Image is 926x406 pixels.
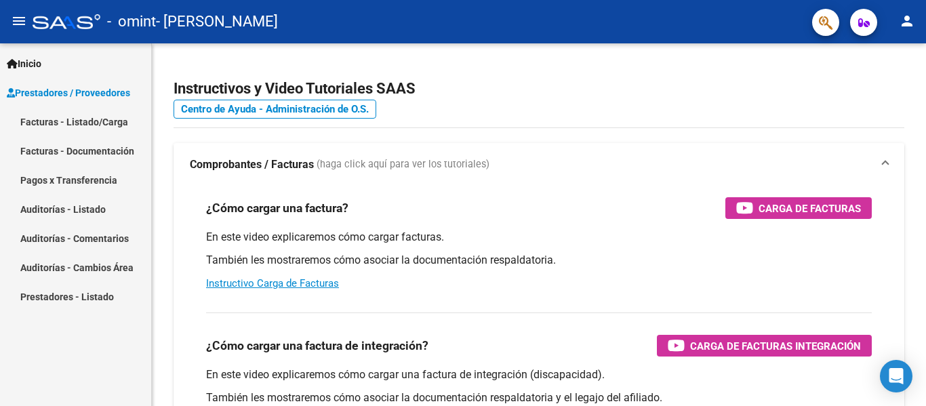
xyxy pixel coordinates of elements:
[156,7,278,37] span: - [PERSON_NAME]
[107,7,156,37] span: - omint
[206,199,348,218] h3: ¿Cómo cargar una factura?
[725,197,872,219] button: Carga de Facturas
[190,157,314,172] strong: Comprobantes / Facturas
[206,230,872,245] p: En este video explicaremos cómo cargar facturas.
[206,367,872,382] p: En este video explicaremos cómo cargar una factura de integración (discapacidad).
[174,143,904,186] mat-expansion-panel-header: Comprobantes / Facturas (haga click aquí para ver los tutoriales)
[174,76,904,102] h2: Instructivos y Video Tutoriales SAAS
[880,360,912,392] div: Open Intercom Messenger
[174,100,376,119] a: Centro de Ayuda - Administración de O.S.
[206,336,428,355] h3: ¿Cómo cargar una factura de integración?
[759,200,861,217] span: Carga de Facturas
[657,335,872,357] button: Carga de Facturas Integración
[206,277,339,289] a: Instructivo Carga de Facturas
[317,157,489,172] span: (haga click aquí para ver los tutoriales)
[11,13,27,29] mat-icon: menu
[7,56,41,71] span: Inicio
[206,253,872,268] p: También les mostraremos cómo asociar la documentación respaldatoria.
[7,85,130,100] span: Prestadores / Proveedores
[899,13,915,29] mat-icon: person
[690,338,861,354] span: Carga de Facturas Integración
[206,390,872,405] p: También les mostraremos cómo asociar la documentación respaldatoria y el legajo del afiliado.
